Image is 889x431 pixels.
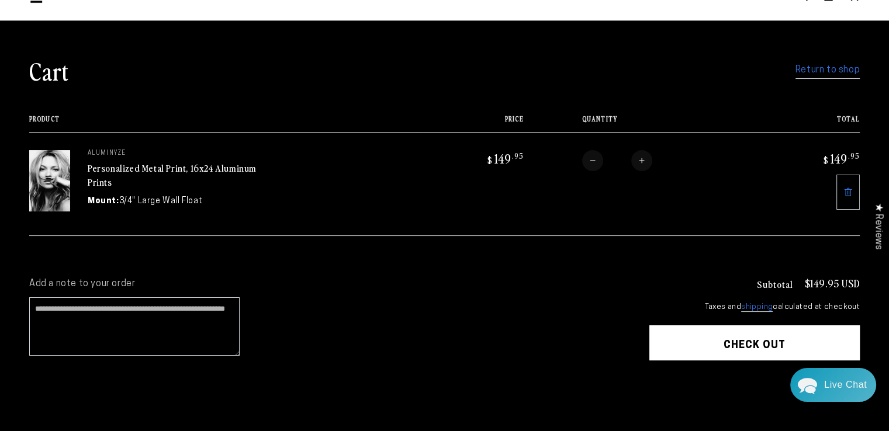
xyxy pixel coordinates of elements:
[422,115,523,132] th: Price
[29,55,69,86] h1: Cart
[82,57,167,67] span: Away until 10:00 AM
[77,323,172,342] a: Leave A Message
[848,151,860,161] sup: .95
[756,279,793,289] h3: Subtotal
[741,303,773,312] a: shipping
[119,195,203,207] dd: 3/4" Large Wall Float
[512,151,524,161] sup: .95
[836,175,860,210] a: Remove 16"x24" Rectangle White Glossy Aluminyzed Photo
[88,195,119,207] dt: Mount:
[649,383,860,409] iframe: PayPal-paypal
[824,154,829,166] span: $
[649,301,860,313] small: Taxes and calculated at checkout
[824,368,867,402] div: Contact Us Directly
[134,18,164,48] img: Helga
[109,18,140,48] img: John
[88,150,263,157] p: aluminyze
[867,194,889,259] div: Click to open Judge.me floating reviews tab
[29,278,626,290] label: Add a note to your order
[85,18,115,48] img: Marie J
[822,150,860,166] bdi: 149
[790,368,876,402] div: Chat widget toggle
[804,278,860,289] p: $149.95 USD
[603,150,631,171] input: Quantity for Personalized Metal Print, 16x24 Aluminum Prints
[795,62,860,79] a: Return to shop
[88,161,257,189] a: Personalized Metal Print, 16x24 Aluminum Prints
[29,150,70,211] img: 16"x24" Rectangle White Glossy Aluminyzed Photo
[126,303,158,313] span: Re:amaze
[89,305,158,312] span: We run on
[29,115,422,132] th: Product
[487,154,493,166] span: $
[759,115,860,132] th: Total
[524,115,759,132] th: Quantity
[649,325,860,360] button: Check out
[486,150,524,166] bdi: 149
